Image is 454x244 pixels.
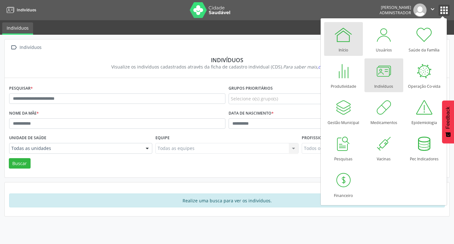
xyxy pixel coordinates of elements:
a: Início [324,22,363,56]
button: apps [439,5,450,16]
button:  [427,3,439,17]
a: Usuários [364,22,403,56]
span: Todas as unidades [11,145,139,152]
a: Saúde da Família [405,22,444,56]
a: Epidemiologia [405,95,444,128]
a: Operação Co-vida [405,58,444,92]
img: img [413,3,427,17]
a:  Indivíduos [9,43,43,52]
span: Selecione o(s) grupo(s) [231,95,278,102]
a: Produtividade [324,58,363,92]
label: Grupos prioritários [229,84,273,93]
label: Nome da mãe [9,109,39,118]
span: Indivíduos [17,7,36,13]
div: Indivíduos [14,57,440,63]
label: Pesquisar [9,84,33,93]
i:  [9,43,18,52]
span: clique aqui! [318,64,343,70]
a: Pec Indicadores [405,131,444,165]
i:  [429,6,436,13]
label: Unidade de saúde [9,133,46,143]
a: Pesquisas [324,131,363,165]
div: Visualize os indivíduos cadastrados através da ficha de cadastro individual (CDS). [14,63,440,70]
div: Realize uma busca para ver os indivíduos. [9,193,445,207]
i: Para saber mais, [283,64,343,70]
a: Medicamentos [364,95,403,128]
span: Feedback [445,107,451,129]
button: Feedback - Mostrar pesquisa [442,100,454,143]
label: Equipe [155,133,170,143]
div: Indivíduos [18,43,43,52]
label: Data de nascimento [229,109,274,118]
label: Profissional [302,133,330,143]
a: Financeiro [324,168,363,201]
a: Indivíduos [4,5,36,15]
a: Indivíduos [2,22,33,35]
span: Administrador [380,10,411,15]
a: Vacinas [364,131,403,165]
a: Indivíduos [364,58,403,92]
div: [PERSON_NAME] [380,5,411,10]
button: Buscar [9,158,31,169]
a: Gestão Municipal [324,95,363,128]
